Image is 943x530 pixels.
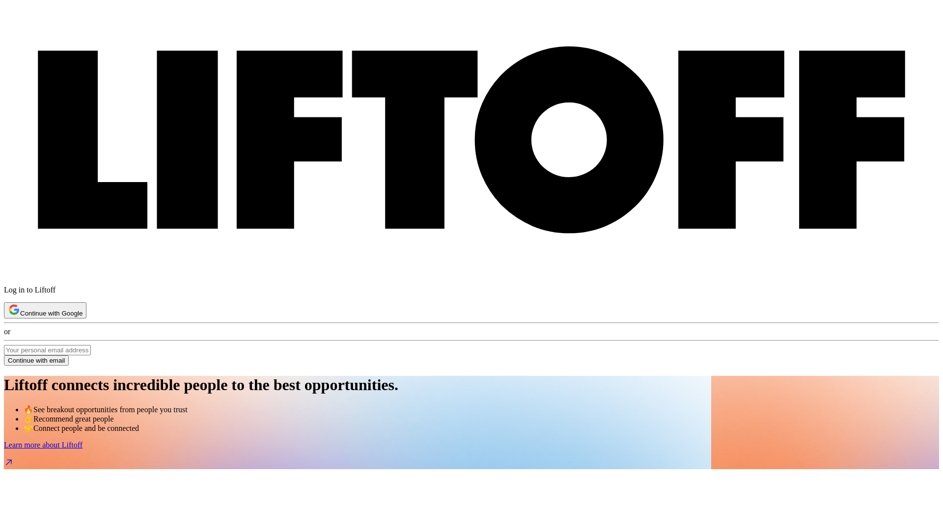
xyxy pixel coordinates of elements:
span: See breakout opportunities from people you trust [33,405,188,414]
input: Your personal email address [4,345,91,355]
h1: Liftoff connects incredible people to the best opportunities. [4,376,939,394]
a: Learn more about Liftoff [4,441,939,469]
span: Recommend great people [33,415,114,423]
span: 🤝 [24,424,33,432]
p: Learn more about Liftoff [4,441,939,450]
button: Continue with email [4,355,69,366]
button: Continue with Google [4,302,86,318]
span: 🔥 [24,405,33,414]
img: google-logo [8,304,20,316]
p: Log in to Liftoff [4,286,939,294]
span: Connect people and be connected [33,424,139,432]
span: ✌️ [24,415,33,423]
div: or [4,327,939,336]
